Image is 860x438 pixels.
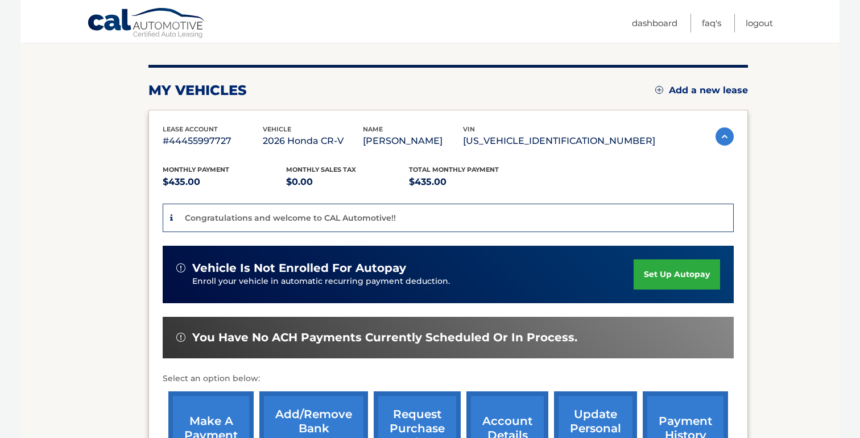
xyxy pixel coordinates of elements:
[286,166,356,173] span: Monthly sales Tax
[192,330,577,345] span: You have no ACH payments currently scheduled or in process.
[632,14,677,32] a: Dashboard
[286,174,410,190] p: $0.00
[185,213,396,223] p: Congratulations and welcome to CAL Automotive!!
[163,125,218,133] span: lease account
[655,86,663,94] img: add.svg
[409,166,499,173] span: Total Monthly Payment
[263,125,291,133] span: vehicle
[192,275,634,288] p: Enroll your vehicle in automatic recurring payment deduction.
[263,133,363,149] p: 2026 Honda CR-V
[176,333,185,342] img: alert-white.svg
[87,7,206,40] a: Cal Automotive
[463,125,475,133] span: vin
[463,133,655,149] p: [US_VEHICLE_IDENTIFICATION_NUMBER]
[163,174,286,190] p: $435.00
[163,133,263,149] p: #44455997727
[363,125,383,133] span: name
[409,174,532,190] p: $435.00
[363,133,463,149] p: [PERSON_NAME]
[163,166,229,173] span: Monthly Payment
[148,82,247,99] h2: my vehicles
[716,127,734,146] img: accordion-active.svg
[163,372,734,386] p: Select an option below:
[634,259,720,290] a: set up autopay
[655,85,748,96] a: Add a new lease
[746,14,773,32] a: Logout
[192,261,406,275] span: vehicle is not enrolled for autopay
[702,14,721,32] a: FAQ's
[176,263,185,272] img: alert-white.svg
